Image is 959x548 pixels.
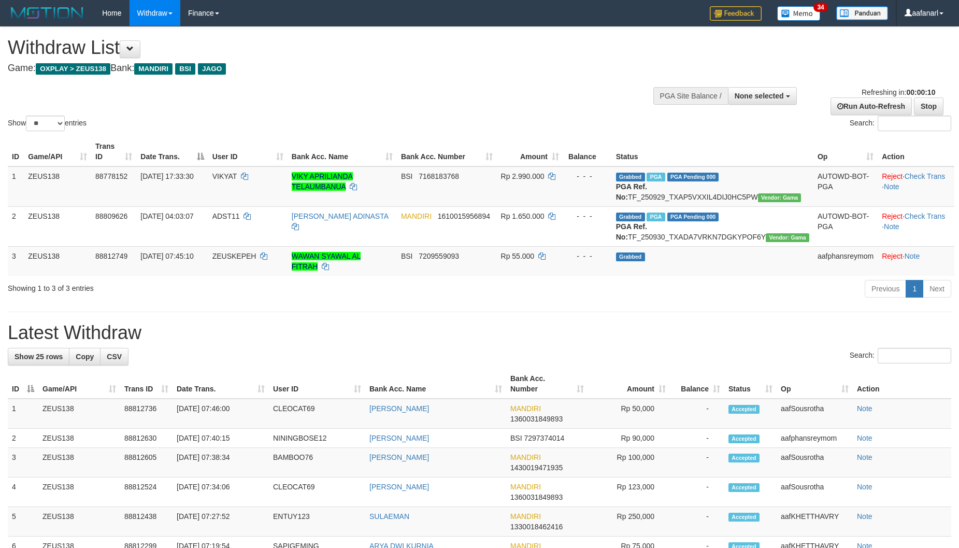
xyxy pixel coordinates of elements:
[813,166,878,207] td: AUTOWD-BOT-PGA
[862,88,935,96] span: Refreshing in:
[728,483,760,492] span: Accepted
[567,171,608,181] div: - - -
[91,137,136,166] th: Trans ID: activate to sort column ascending
[906,280,923,298] a: 1
[69,348,101,366] a: Copy
[813,246,878,276] td: aafphansreymom
[401,252,413,260] span: BSI
[853,369,951,399] th: Action
[120,507,173,537] td: 88812438
[365,369,506,399] th: Bank Acc. Name: activate to sort column ascending
[667,213,719,221] span: PGA Pending
[850,348,951,363] label: Search:
[8,116,87,131] label: Show entries
[728,87,797,105] button: None selected
[269,369,365,399] th: User ID: activate to sort column ascending
[269,429,365,448] td: NININGBOSE12
[173,448,269,477] td: [DATE] 07:38:34
[24,137,91,166] th: Game/API: activate to sort column ascending
[212,172,237,180] span: VIKYAT
[850,116,951,131] label: Search:
[777,429,853,448] td: aafphansreymom
[567,211,608,221] div: - - -
[175,63,195,75] span: BSI
[100,348,128,366] a: CSV
[24,246,91,276] td: ZEUS138
[777,507,853,537] td: aafKHETTHAVRY
[134,63,173,75] span: MANDIRI
[567,251,608,261] div: - - -
[906,88,935,96] strong: 00:00:10
[905,212,946,220] a: Check Trans
[710,6,762,21] img: Feedback.jpg
[884,222,899,231] a: Note
[95,172,127,180] span: 88778152
[728,405,760,414] span: Accepted
[878,137,954,166] th: Action
[95,252,127,260] span: 88812749
[813,137,878,166] th: Op: activate to sort column ascending
[8,448,38,477] td: 3
[8,5,87,21] img: MOTION_logo.png
[510,512,541,521] span: MANDIRI
[401,172,413,180] span: BSI
[15,353,63,361] span: Show 25 rows
[506,369,588,399] th: Bank Acc. Number: activate to sort column ascending
[208,137,288,166] th: User ID: activate to sort column ascending
[670,507,724,537] td: -
[905,252,920,260] a: Note
[728,454,760,462] span: Accepted
[653,87,728,105] div: PGA Site Balance /
[401,212,432,220] span: MANDIRI
[288,137,397,166] th: Bank Acc. Name: activate to sort column ascending
[563,137,612,166] th: Balance
[369,453,429,461] a: [PERSON_NAME]
[369,483,429,491] a: [PERSON_NAME]
[777,448,853,477] td: aafSousrotha
[397,137,497,166] th: Bank Acc. Number: activate to sort column ascending
[8,322,951,343] h1: Latest Withdraw
[616,173,645,181] span: Grabbed
[292,172,353,191] a: VIKY APRILIANDA TELAUMBANUA
[588,429,670,448] td: Rp 90,000
[212,212,240,220] span: ADST11
[777,399,853,429] td: aafSousrotha
[510,493,563,501] span: Copy 1360031849893 to clipboard
[38,369,120,399] th: Game/API: activate to sort column ascending
[882,212,903,220] a: Reject
[173,477,269,507] td: [DATE] 07:34:06
[857,483,872,491] a: Note
[38,507,120,537] td: ZEUS138
[419,252,459,260] span: Copy 7209559093 to clipboard
[914,97,943,115] a: Stop
[38,477,120,507] td: ZEUS138
[588,399,670,429] td: Rp 50,000
[510,404,541,413] span: MANDIRI
[777,6,821,21] img: Button%20Memo.svg
[524,434,564,442] span: Copy 7297374014 to clipboard
[667,173,719,181] span: PGA Pending
[8,246,24,276] td: 3
[120,399,173,429] td: 88812736
[8,137,24,166] th: ID
[38,429,120,448] td: ZEUS138
[777,369,853,399] th: Op: activate to sort column ascending
[8,348,69,366] a: Show 25 rows
[777,477,853,507] td: aafSousrotha
[8,429,38,448] td: 2
[269,507,365,537] td: ENTUY123
[369,512,409,521] a: SULAEMAN
[882,172,903,180] a: Reject
[865,280,906,298] a: Previous
[269,399,365,429] td: CLEOCAT69
[612,206,813,246] td: TF_250930_TXADA7VRKN7DGKYPOF6Y
[8,399,38,429] td: 1
[878,348,951,363] input: Search:
[735,92,784,100] span: None selected
[24,166,91,207] td: ZEUS138
[8,369,38,399] th: ID: activate to sort column descending
[369,404,429,413] a: [PERSON_NAME]
[95,212,127,220] span: 88809626
[510,415,563,423] span: Copy 1360031849893 to clipboard
[923,280,951,298] a: Next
